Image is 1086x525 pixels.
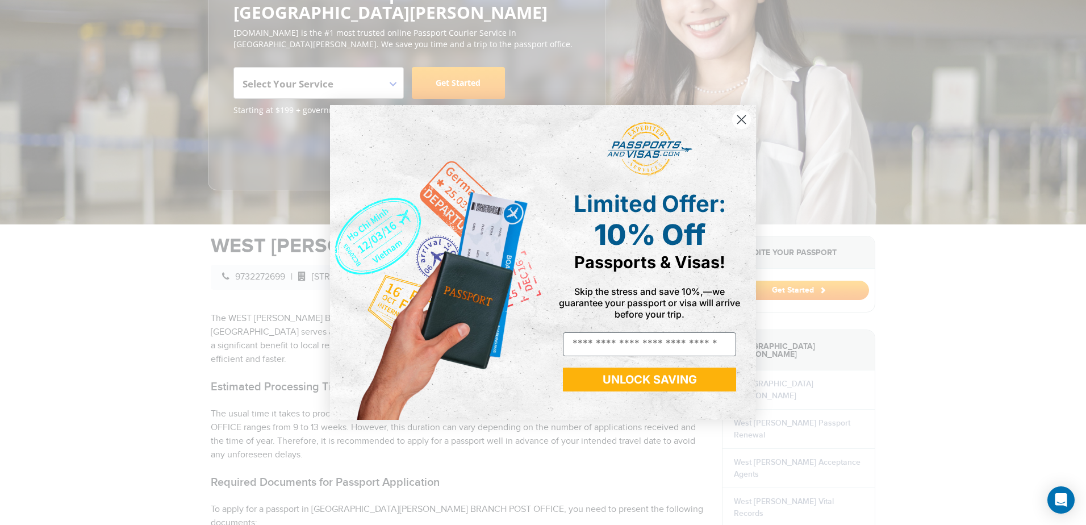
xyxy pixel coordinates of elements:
[607,122,692,176] img: passports and visas
[559,286,740,320] span: Skip the stress and save 10%,—we guarantee your passport or visa will arrive before your trip.
[732,110,751,130] button: Close dialog
[330,105,543,419] img: de9cda0d-0715-46ca-9a25-073762a91ba7.png
[563,368,736,391] button: UNLOCK SAVING
[594,218,705,252] span: 10% Off
[1047,486,1075,514] div: Open Intercom Messenger
[574,252,725,272] span: Passports & Visas!
[574,190,726,218] span: Limited Offer:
